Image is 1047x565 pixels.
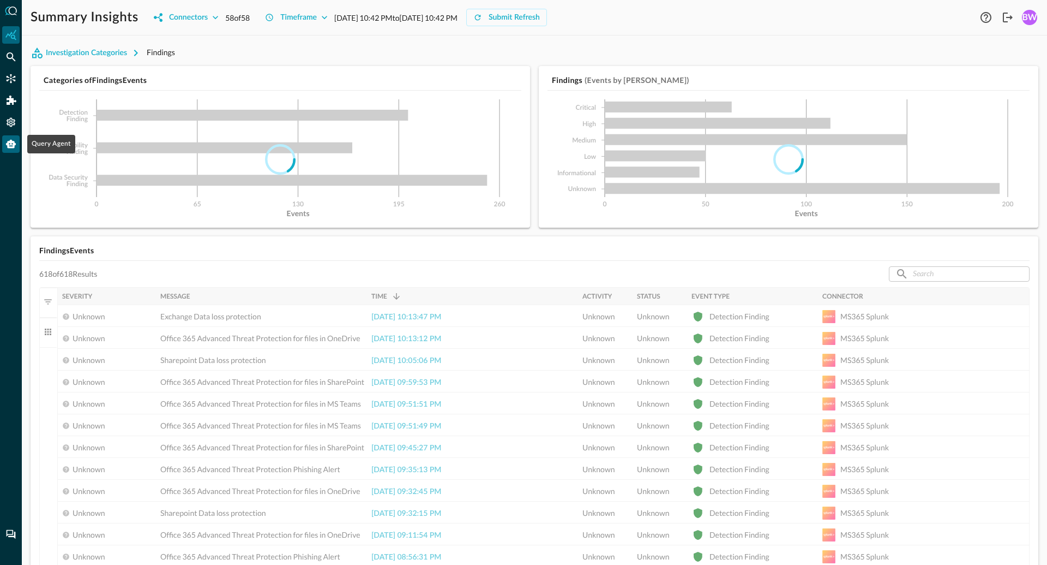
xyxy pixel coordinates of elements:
[2,48,20,66] div: Federated Search
[552,75,582,86] h5: Findings
[2,526,20,543] div: Chat
[913,264,1004,284] input: Search
[3,92,20,109] div: Addons
[334,12,458,23] p: [DATE] 10:42 PM to [DATE] 10:42 PM
[466,9,547,26] button: Submit Refresh
[31,44,147,62] button: Investigation Categories
[977,9,995,26] button: Help
[27,135,75,153] div: Query Agent
[999,9,1016,26] button: Logout
[280,11,317,25] div: Timeframe
[585,75,689,86] h5: (Events by [PERSON_NAME])
[1022,10,1037,25] div: BW
[489,11,540,25] div: Submit Refresh
[258,9,334,26] button: Timeframe
[147,9,225,26] button: Connectors
[44,75,521,86] h5: Categories of Findings Events
[2,135,20,153] div: Query Agent
[39,269,97,279] p: 618 of 618 Results
[2,26,20,44] div: Summary Insights
[39,245,1030,256] h5: Findings Events
[31,9,139,26] h1: Summary Insights
[2,114,20,131] div: Settings
[2,70,20,87] div: Connectors
[169,11,208,25] div: Connectors
[147,47,175,57] span: Findings
[225,12,250,23] p: 58 of 58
